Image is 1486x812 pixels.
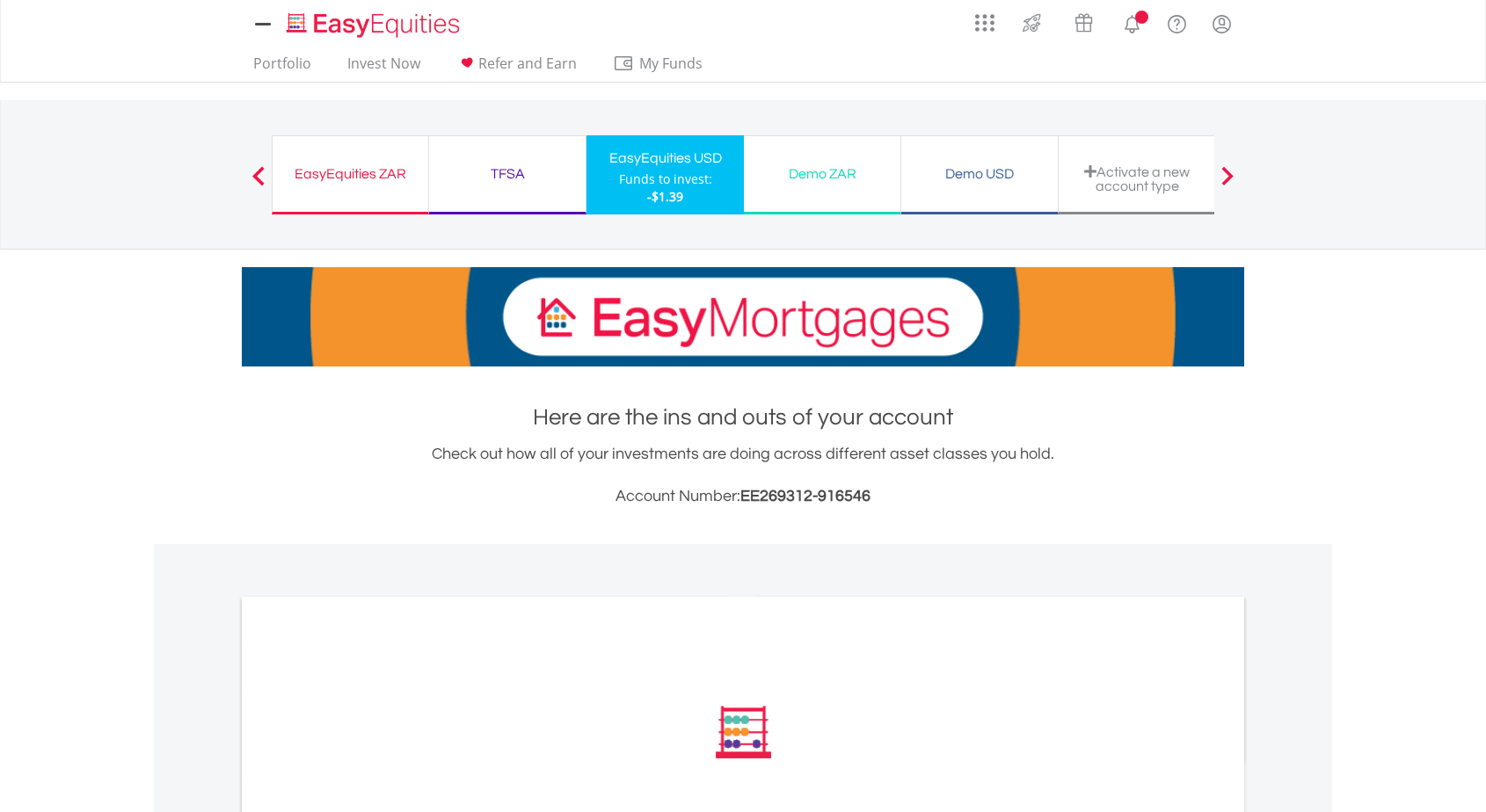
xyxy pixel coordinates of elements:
div: EasyEquities ZAR [283,162,418,186]
a: Refer and Earn [449,54,584,82]
a: Home page [280,4,467,40]
div: Check out how all of your investments are doing across different asset classes you hold. [242,442,1244,509]
img: vouchers-v2.svg [1069,9,1098,37]
div: Demo USD [912,162,1047,186]
a: Vouchers [1058,4,1110,37]
span: -$1.39 [647,188,683,205]
span: EE269312-916546 [740,488,870,504]
img: EasyEquities_Logo.png [283,11,467,40]
img: grid-menu-icon.svg [975,13,994,33]
div: Activate a new account type [1069,164,1205,193]
div: EasyEquities USD [597,146,733,170]
a: FAQ's and Support [1155,4,1199,40]
span: My Funds [613,52,728,75]
a: My Profile [1199,4,1244,43]
h3: Account Number: [242,484,1244,509]
a: AppsGrid [964,4,1006,33]
div: TFSA [440,162,575,186]
img: EasyMortage Promotion Banner [242,267,1244,366]
a: Notifications [1110,4,1155,40]
span: Refer and Earn [478,54,577,73]
h1: Here are the ins and outs of your account [242,402,1244,433]
div: Demo ZAR [754,162,890,186]
img: thrive-v2.svg [1017,9,1046,37]
div: Funds to invest: [619,170,712,188]
a: Portfolio [246,54,318,82]
a: Invest Now [340,54,427,82]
